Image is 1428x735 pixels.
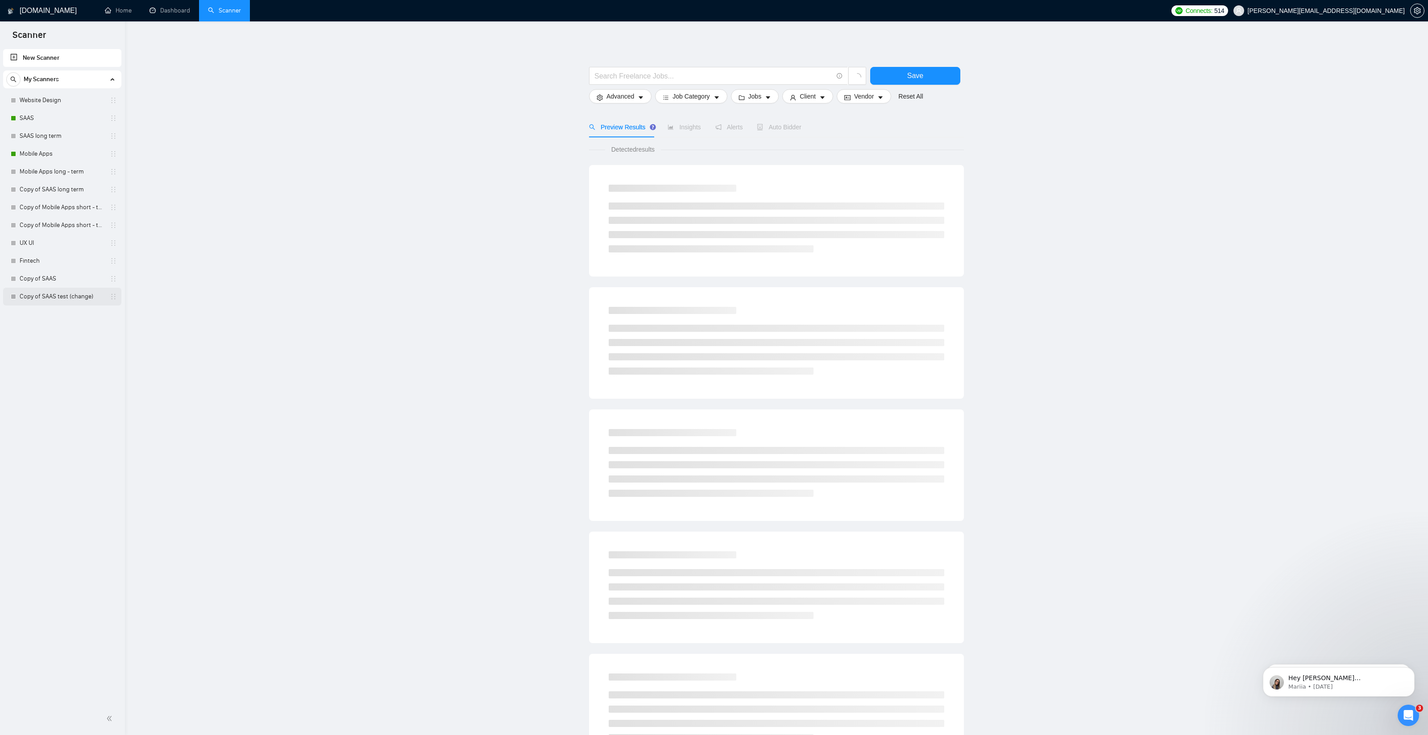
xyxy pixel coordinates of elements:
[782,89,833,103] button: userClientcaret-down
[800,91,816,101] span: Client
[24,70,59,88] span: My Scanners
[3,70,121,306] li: My Scanners
[20,181,104,198] a: Copy of SAAS long term
[870,67,960,85] button: Save
[20,198,104,216] a: Copy of Mobile Apps short - term
[7,76,20,83] span: search
[3,49,121,67] li: New Scanner
[649,123,657,131] div: Tooltip anchor
[854,91,874,101] span: Vendor
[790,94,796,101] span: user
[589,124,595,130] span: search
[110,168,117,175] span: holder
[5,29,53,47] span: Scanner
[748,91,762,101] span: Jobs
[6,72,21,87] button: search
[668,124,701,131] span: Insights
[110,293,117,300] span: holder
[106,714,115,723] span: double-left
[149,7,190,14] a: dashboardDashboard
[8,4,14,18] img: logo
[837,73,843,79] span: info-circle
[20,216,104,234] a: Copy of Mobile Apps short - term
[1410,7,1424,14] a: setting
[20,145,104,163] a: Mobile Apps
[1410,4,1424,18] button: setting
[1416,705,1423,712] span: 3
[819,94,826,101] span: caret-down
[605,145,661,154] span: Detected results
[1249,648,1428,711] iframe: Intercom notifications message
[715,124,722,130] span: notification
[20,288,104,306] a: Copy of SAAS test (change)
[110,150,117,157] span: holder
[898,91,923,101] a: Reset All
[110,275,117,282] span: holder
[907,70,923,81] span: Save
[589,89,652,103] button: settingAdvancedcaret-down
[606,91,634,101] span: Advanced
[39,26,154,148] span: Hey [PERSON_NAME][EMAIL_ADDRESS][DOMAIN_NAME], Looks like your Upwork agency Plexable ran out of ...
[638,94,644,101] span: caret-down
[672,91,710,101] span: Job Category
[1214,6,1224,16] span: 514
[877,94,884,101] span: caret-down
[20,163,104,181] a: Mobile Apps long - term
[1175,7,1183,14] img: upwork-logo.png
[20,109,104,127] a: SAAS
[715,124,743,131] span: Alerts
[20,252,104,270] a: Fintech
[668,124,674,130] span: area-chart
[20,234,104,252] a: UX UI
[853,73,861,81] span: loading
[765,94,771,101] span: caret-down
[739,94,745,101] span: folder
[10,49,114,67] a: New Scanner
[39,34,154,42] p: Message from Mariia, sent 1w ago
[20,91,104,109] a: Website Design
[110,204,117,211] span: holder
[844,94,851,101] span: idcard
[655,89,727,103] button: barsJob Categorycaret-down
[110,132,117,140] span: holder
[110,239,117,247] span: holder
[597,94,603,101] span: setting
[20,270,104,288] a: Copy of SAAS
[837,89,891,103] button: idcardVendorcaret-down
[589,124,653,131] span: Preview Results
[594,70,833,82] input: Search Freelance Jobs...
[110,186,117,193] span: holder
[208,7,241,14] a: searchScanner
[663,94,669,101] span: bars
[714,94,720,101] span: caret-down
[110,257,117,264] span: holder
[757,124,801,131] span: Auto Bidder
[757,124,763,130] span: robot
[1236,8,1242,14] span: user
[105,7,132,14] a: homeHome
[731,89,779,103] button: folderJobscaret-down
[110,97,117,104] span: holder
[1186,6,1212,16] span: Connects:
[20,127,104,145] a: SAAS long term
[110,222,117,229] span: holder
[110,115,117,122] span: holder
[1398,705,1419,726] iframe: Intercom live chat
